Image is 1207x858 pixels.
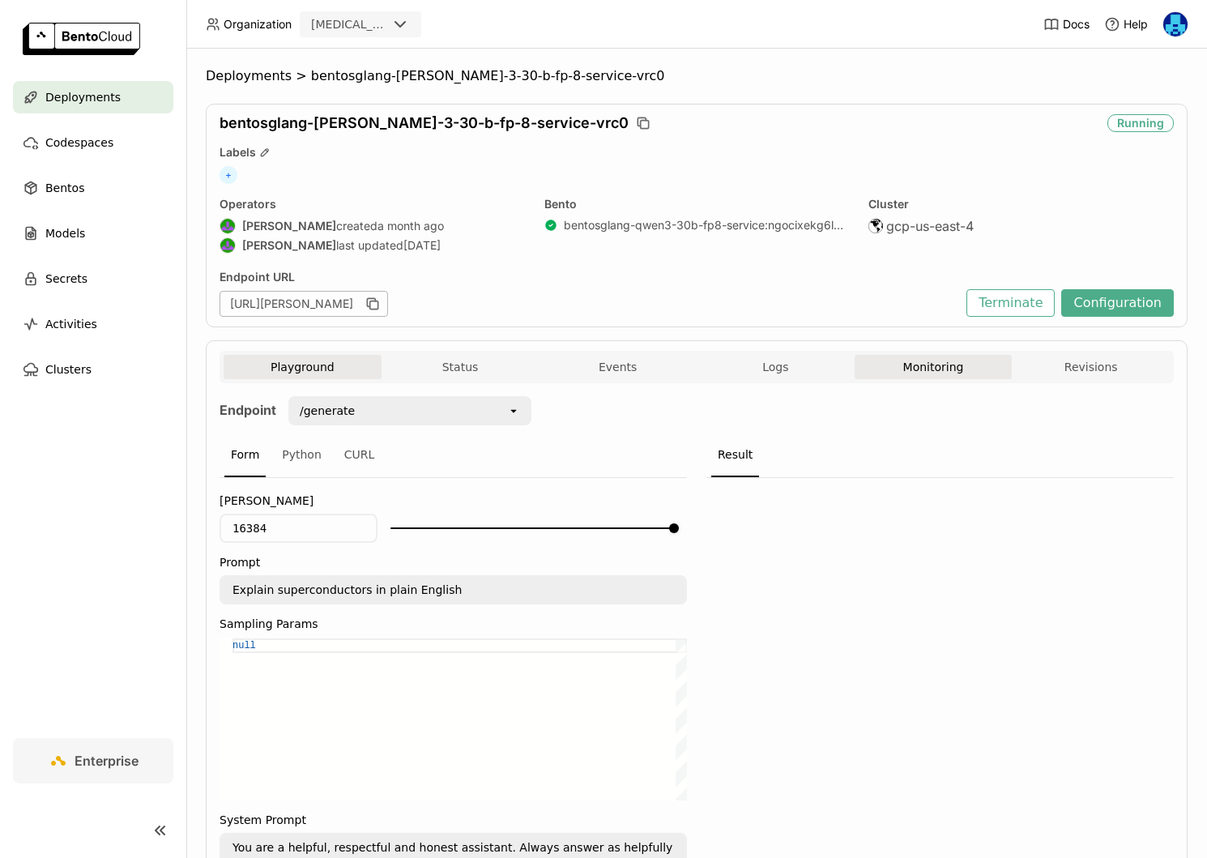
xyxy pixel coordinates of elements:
[242,238,336,253] strong: [PERSON_NAME]
[220,237,525,254] div: last updated
[242,219,336,233] strong: [PERSON_NAME]
[868,197,1174,211] div: Cluster
[75,753,139,769] span: Enterprise
[1107,114,1174,132] div: Running
[356,403,358,419] input: Selected /generate.
[311,68,665,84] span: bentosglang-[PERSON_NAME]-3-30-b-fp-8-service-vrc0
[13,263,173,295] a: Secrets
[220,270,958,284] div: Endpoint URL
[311,16,387,32] div: [MEDICAL_DATA]
[45,88,121,107] span: Deployments
[300,403,355,419] div: /generate
[220,197,525,211] div: Operators
[220,617,687,630] label: Sampling Params
[221,577,685,603] textarea: Explain superconductors in plain English
[220,166,237,184] span: +
[220,219,235,233] img: Shenyang Zhao
[403,238,441,253] span: [DATE]
[224,433,266,477] div: Form
[886,218,974,234] span: gcp-us-east-4
[1012,355,1170,379] button: Revisions
[232,640,256,651] span: null
[762,360,788,374] span: Logs
[1163,12,1188,36] img: Yi Guo
[45,269,87,288] span: Secrets
[45,133,113,152] span: Codespaces
[1124,17,1148,32] span: Help
[711,433,759,477] div: Result
[544,197,850,211] div: Bento
[13,738,173,783] a: Enterprise
[206,68,1188,84] nav: Breadcrumbs navigation
[224,17,292,32] span: Organization
[206,68,292,84] span: Deployments
[220,494,687,507] label: [PERSON_NAME]
[220,556,687,569] label: Prompt
[564,218,850,233] a: bentosglang-qwen3-30b-fp8-service:ngocixekg6lpopko
[1104,16,1148,32] div: Help
[45,314,97,334] span: Activities
[220,145,1174,160] div: Labels
[220,402,276,418] strong: Endpoint
[507,404,520,417] svg: open
[275,433,328,477] div: Python
[966,289,1055,317] button: Terminate
[220,218,525,234] div: created
[45,360,92,379] span: Clusters
[855,355,1013,379] button: Monitoring
[220,813,687,826] label: System Prompt
[389,17,390,33] input: Selected revia.
[220,238,235,253] img: Shenyang Zhao
[13,217,173,250] a: Models
[13,81,173,113] a: Deployments
[377,219,444,233] span: a month ago
[13,126,173,159] a: Codespaces
[220,114,629,132] span: bentosglang-[PERSON_NAME]-3-30-b-fp-8-service-vrc0
[45,178,84,198] span: Bentos
[13,172,173,204] a: Bentos
[23,23,140,55] img: logo
[1061,289,1174,317] button: Configuration
[45,224,85,243] span: Models
[224,355,382,379] button: Playground
[382,355,540,379] button: Status
[1063,17,1090,32] span: Docs
[13,353,173,386] a: Clusters
[220,291,388,317] div: [URL][PERSON_NAME]
[1043,16,1090,32] a: Docs
[292,68,311,84] span: >
[539,355,697,379] button: Events
[13,308,173,340] a: Activities
[338,433,382,477] div: CURL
